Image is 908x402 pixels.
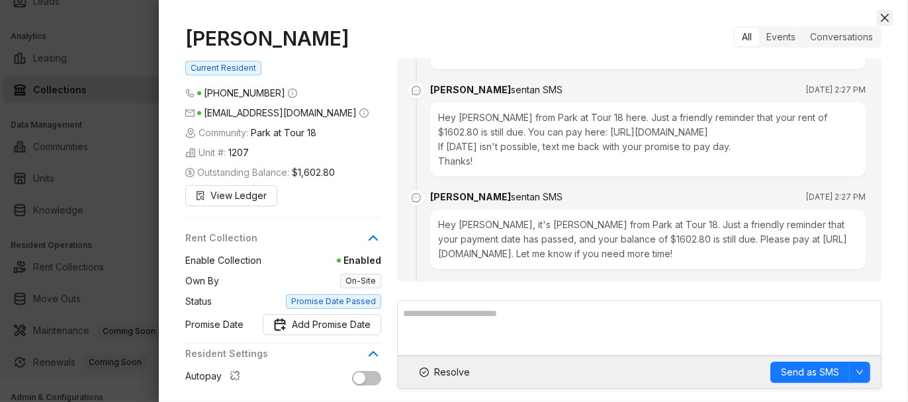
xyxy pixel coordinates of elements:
[185,89,195,98] span: phone
[781,365,839,380] span: Send as SMS
[856,368,864,376] span: down
[288,89,297,98] span: info-circle
[434,365,470,380] span: Resolve
[185,126,316,140] span: Community:
[263,314,381,335] button: Promise DateAdd Promise Date
[880,13,890,23] span: close
[292,165,335,180] span: $1,602.80
[185,61,261,75] span: Current Resident
[185,26,381,50] h1: [PERSON_NAME]
[185,317,244,332] span: Promise Date
[511,191,563,202] span: sent an SMS
[204,107,357,118] span: [EMAIL_ADDRESS][DOMAIN_NAME]
[408,190,424,206] span: message
[185,346,365,361] span: Resident Settings
[185,231,365,245] span: Rent Collection
[185,369,246,386] div: Autopay
[185,165,335,180] span: Outstanding Balance:
[228,145,249,160] span: 1207
[408,83,424,99] span: message
[430,102,866,177] div: Hey [PERSON_NAME] from Park at Tour 18 here. Just a friendly reminder that your rent of $1602.80 ...
[185,108,195,118] span: mail
[430,190,563,204] div: [PERSON_NAME]
[210,188,267,203] span: View Ledger
[770,362,850,383] button: Send as SMS
[185,346,381,369] div: Resident Settings
[286,294,381,309] span: Promise Date Passed
[273,318,287,331] img: Promise Date
[359,108,369,118] span: info-circle
[430,210,866,269] div: Hey [PERSON_NAME], it's [PERSON_NAME] from Park at Tour 18. Just a friendly reminder that your pa...
[185,147,196,158] img: building-icon
[251,126,316,140] span: Park at Tour 18
[185,185,277,206] button: View Ledger
[759,28,803,46] div: Events
[340,274,381,288] span: On-Site
[803,28,880,46] div: Conversations
[185,274,219,288] span: Own By
[204,87,285,99] span: [PHONE_NUMBER]
[877,10,893,26] button: Close
[185,145,249,160] span: Unit #:
[420,368,429,377] span: check-circle
[292,317,371,332] span: Add Promise Date
[185,294,212,309] span: Status
[733,26,882,48] div: segmented control
[261,253,381,268] span: Enabled
[185,128,196,138] img: building-icon
[185,231,381,253] div: Rent Collection
[511,84,563,95] span: sent an SMS
[185,168,195,177] span: dollar
[196,191,205,200] span: file-search
[735,28,759,46] div: All
[408,362,481,383] button: Resolve
[430,83,563,97] div: [PERSON_NAME]
[806,190,866,204] span: [DATE] 2:27 PM
[185,253,261,268] span: Enable Collection
[806,83,866,97] span: [DATE] 2:27 PM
